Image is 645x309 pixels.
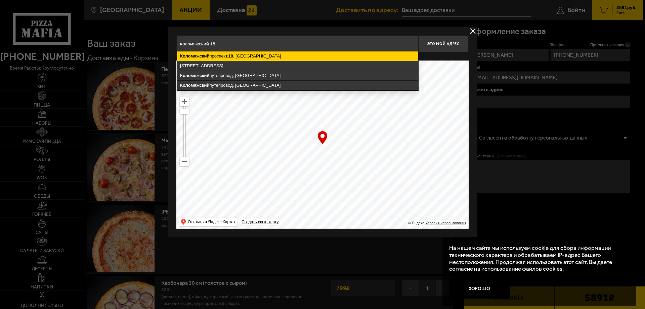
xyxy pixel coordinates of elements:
[228,53,233,59] ymaps: 18
[408,221,424,225] ymaps: © Яндекс
[449,279,510,299] button: Хорошо
[180,73,209,78] ymaps: Коломяжский
[418,35,469,52] button: Это мой адрес
[469,27,477,35] button: delivery type
[449,244,625,272] p: На нашем сайте мы используем cookie для сбора информации технического характера и обрабатываем IP...
[427,42,460,46] span: Это мой адрес
[180,83,209,88] ymaps: Коломяжский
[240,220,280,225] a: Создать свою карту
[179,218,238,226] ymaps: Открыть в Яндекс.Картах
[177,71,418,80] ymaps: путепровод, [GEOGRAPHIC_DATA]
[177,61,418,71] ymaps: [STREET_ADDRESS]
[177,51,418,61] ymaps: проспект, , [GEOGRAPHIC_DATA]
[177,81,418,90] ymaps: путепровод, [GEOGRAPHIC_DATA]
[180,53,209,59] ymaps: Коломяжский
[425,221,466,225] a: Условия использования
[188,218,235,226] ymaps: Открыть в Яндекс.Картах
[176,54,271,59] p: Укажите дом на карте или в поле ввода
[176,35,418,52] input: Введите адрес доставки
